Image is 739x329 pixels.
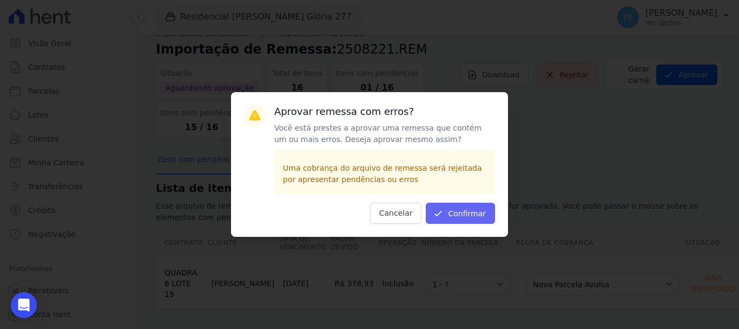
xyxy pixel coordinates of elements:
[283,163,486,185] p: Uma cobrança do arquivo de remessa será rejeitada por apresentar pendências ou erros
[274,105,495,118] h3: Aprovar remessa com erros?
[11,292,37,318] div: Open Intercom Messenger
[370,203,422,224] button: Cancelar
[426,203,495,224] button: Confirmar
[274,122,495,145] p: Você está prestes a aprovar uma remessa que contém um ou mais erros. Deseja aprovar mesmo assim?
